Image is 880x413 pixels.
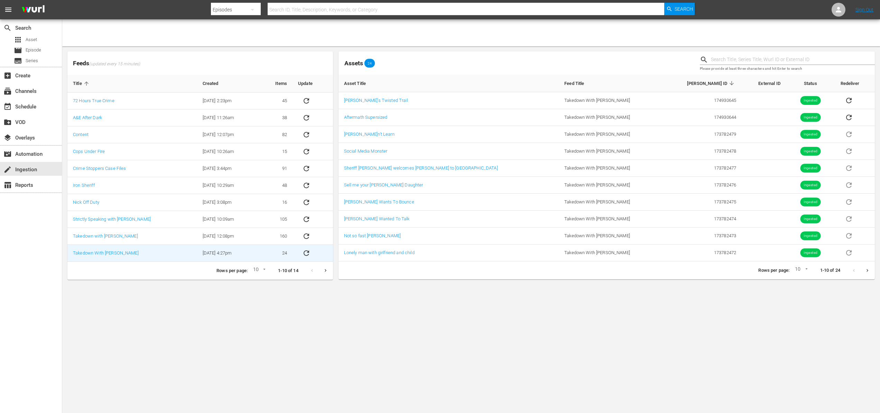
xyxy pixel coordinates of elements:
a: Not so fast [PERSON_NAME] [344,233,401,238]
a: [PERSON_NAME] Wanted To Talk [344,216,410,221]
td: [DATE] 2:23pm [197,93,260,109]
a: Crime Stoppers Case Files [73,166,126,171]
span: 24 [364,61,375,65]
p: 1-10 of 14 [278,268,298,274]
span: Asset is in future lineups. Remove all episodes that contain this asset before redelivering [841,233,857,238]
span: Assets [344,60,363,67]
td: 105 [259,211,293,228]
span: Overlays [3,134,12,142]
td: 91 [259,160,293,177]
td: [DATE] 10:29am [197,177,260,194]
a: [PERSON_NAME] Wants To Bounce [344,199,414,204]
td: 173782473 [661,228,742,244]
td: Takedown With [PERSON_NAME] [559,177,661,194]
a: Cops Under Fire [73,149,105,154]
span: Feeds [67,58,333,69]
td: Takedown With [PERSON_NAME] [559,228,661,244]
td: [DATE] 3:44pm [197,160,260,177]
span: Ingested [800,98,821,103]
span: search [3,24,12,32]
td: [DATE] 12:08pm [197,228,260,245]
span: Ingested [800,132,821,137]
td: 173782472 [661,244,742,261]
span: Ingested [800,250,821,256]
td: Takedown With [PERSON_NAME] [559,143,661,160]
span: Series [26,57,38,64]
td: 15 [259,143,293,160]
a: [PERSON_NAME]n't Learn [344,132,395,137]
td: 173782478 [661,143,742,160]
div: 10 [250,266,267,276]
td: Takedown With [PERSON_NAME] [559,109,661,126]
td: 173782476 [661,177,742,194]
td: Takedown With [PERSON_NAME] [559,211,661,228]
span: Asset Title [344,80,375,86]
td: 45 [259,93,293,109]
td: [DATE] 3:08pm [197,194,260,211]
span: subscriptions [3,87,12,95]
p: 1-10 of 24 [820,267,840,274]
span: add_box [3,71,12,80]
span: VOD [3,118,12,126]
a: Strictly Speaking with [PERSON_NAME] [73,217,151,222]
span: Ingested [800,200,821,205]
span: (updated every 15 minutes) [89,61,140,67]
a: Sell me your [PERSON_NAME] Daughter [344,182,423,188]
span: Episode [14,46,22,55]
span: Asset [26,36,37,43]
span: Asset is in future lineups. Remove all episodes that contain this asset before redelivering [841,182,857,187]
span: Ingested [800,149,821,154]
span: Ingested [800,233,821,239]
td: 48 [259,177,293,194]
td: 24 [259,245,293,262]
span: [PERSON_NAME] ID [687,80,736,86]
td: Takedown With [PERSON_NAME] [559,194,661,211]
span: Asset is in future lineups. Remove all episodes that contain this asset before redelivering [841,250,857,255]
span: menu [4,6,12,14]
td: Takedown With [PERSON_NAME] [559,244,661,261]
span: Asset is in future lineups. Remove all episodes that contain this asset before redelivering [841,148,857,153]
span: Series [14,57,22,65]
td: 173782479 [661,126,742,143]
td: [DATE] 4:27pm [197,245,260,262]
a: Iron Sheriff [73,183,95,188]
span: Asset is in future lineups. Remove all episodes that contain this asset before redelivering [841,131,857,136]
button: Search [664,3,695,15]
a: Lonely man with girlfriend and child [344,250,415,255]
div: 10 [792,265,809,276]
img: ans4CAIJ8jUAAAAAAAAAAAAAAAAAAAAAAAAgQb4GAAAAAAAAAAAAAAAAAAAAAAAAJMjXAAAAAAAAAAAAAAAAAAAAAAAAgAT5G... [17,2,50,18]
span: Ingested [800,166,821,171]
td: Takedown With [PERSON_NAME] [559,92,661,109]
span: Asset is in future lineups. Remove all episodes that contain this asset before redelivering [841,199,857,204]
span: Title [73,80,91,87]
td: 174930645 [661,92,742,109]
button: Next page [861,264,874,277]
span: Asset [14,36,22,44]
th: Status [786,75,835,92]
a: Takedown With [PERSON_NAME] [73,250,139,256]
td: [DATE] 12:07pm [197,126,260,143]
td: Takedown With [PERSON_NAME] [559,126,661,143]
td: 173782474 [661,211,742,228]
input: Search Title, Series Title, Wurl ID or External ID [711,55,875,65]
td: 174930644 [661,109,742,126]
a: [PERSON_NAME]'s Twisted Trail [344,98,408,103]
a: Aftermath Supersized [344,115,388,120]
span: Ingested [800,217,821,222]
span: Ingested [800,183,821,188]
th: External ID [742,75,786,92]
td: 38 [259,109,293,126]
p: Please provide at least three characters and hit Enter to search [700,66,875,72]
a: Social Media Monster [344,148,388,154]
span: Ingestion [3,165,12,174]
th: Feed Title [559,75,661,92]
a: Nick Off Duty [73,200,99,205]
td: Takedown With [PERSON_NAME] [559,160,661,177]
span: Episode [26,47,41,54]
span: Automation [3,150,12,158]
table: sticky table [67,75,333,262]
span: Reports [3,181,12,189]
span: Schedule [3,103,12,111]
span: Ingested [800,115,821,120]
p: Rows per page: [758,267,789,274]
